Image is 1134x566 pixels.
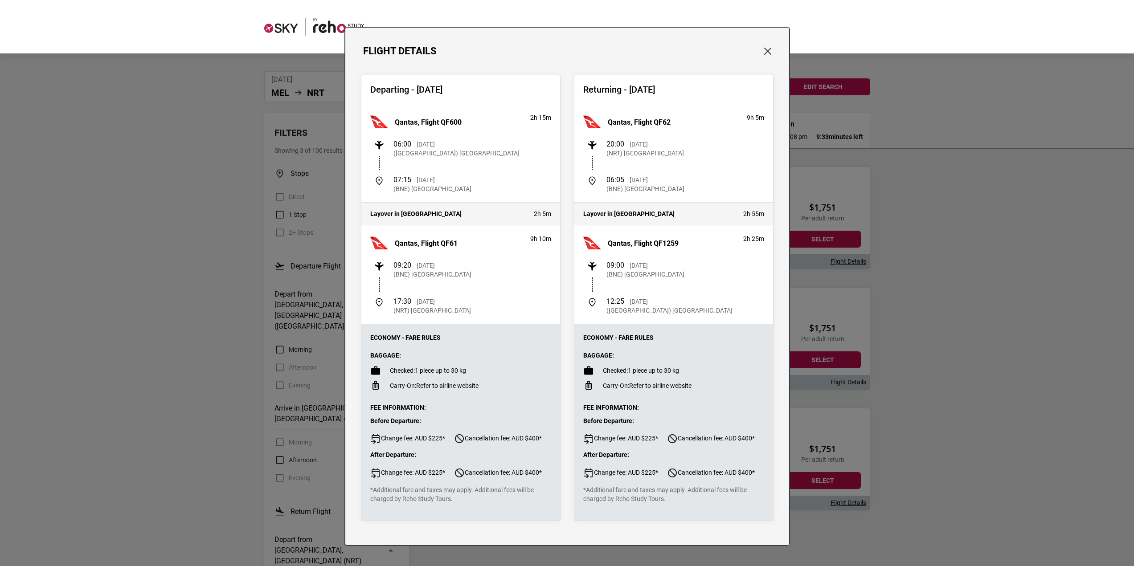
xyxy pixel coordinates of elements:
[363,45,437,57] h1: Flight Details
[667,433,755,444] span: Cancellation fee: AUD $400*
[762,45,774,57] button: Close
[606,140,624,148] span: 20:00
[370,468,445,478] span: Change fee: AUD $225*
[743,234,764,243] p: 2h 25m
[534,209,551,218] p: 2h 5m
[630,261,648,270] p: [DATE]
[393,297,411,305] span: 17:30
[370,234,388,252] img: Qantas
[606,149,684,158] p: (NRT) [GEOGRAPHIC_DATA]
[606,297,624,305] span: 12:25
[417,261,435,270] p: [DATE]
[606,306,733,315] p: ([GEOGRAPHIC_DATA]) [GEOGRAPHIC_DATA]
[606,175,624,184] span: 06:05
[417,140,435,149] p: [DATE]
[583,113,601,131] img: Qantas
[370,417,421,424] strong: Before Departure:
[743,209,764,218] p: 2h 55m
[393,149,520,158] p: ([GEOGRAPHIC_DATA]) [GEOGRAPHIC_DATA]
[530,113,551,122] p: 2h 15m
[395,118,462,126] h3: Qantas, Flight QF600
[393,140,411,148] span: 06:00
[603,366,679,375] p: 1 piece up to 30 kg
[370,485,551,503] p: *Additional fare and taxes may apply. Additional fees will be charged by Reho Study Tours.
[630,140,648,149] p: [DATE]
[583,485,764,503] p: *Additional fare and taxes may apply. Additional fees will be charged by Reho Study Tours.
[583,234,601,252] img: Qantas
[454,433,542,444] span: Cancellation fee: AUD $400*
[370,333,551,342] p: Economy - Fare Rules
[417,297,435,306] p: [DATE]
[390,382,416,389] span: Carry-On:
[583,210,734,218] h4: Layover in [GEOGRAPHIC_DATA]
[603,381,692,390] p: Refer to airline website
[370,404,426,411] strong: Fee Information:
[603,382,629,389] span: Carry-On:
[370,84,551,95] h2: Departing - [DATE]
[370,451,416,458] strong: After Departure:
[393,261,411,269] span: 09:20
[606,270,684,279] p: (BNE) [GEOGRAPHIC_DATA]
[630,175,648,184] p: [DATE]
[417,175,435,184] p: [DATE]
[390,367,415,374] span: Checked:
[747,113,764,122] p: 9h 5m
[583,417,634,424] strong: Before Departure:
[583,468,658,478] span: Change fee: AUD $225*
[370,433,445,444] span: Change fee: AUD $225*
[667,468,755,478] span: Cancellation fee: AUD $400*
[583,333,764,342] p: Economy - Fare Rules
[393,306,471,315] p: (NRT) [GEOGRAPHIC_DATA]
[390,366,466,375] p: 1 piece up to 30 kg
[583,84,764,95] h2: Returning - [DATE]
[630,297,648,306] p: [DATE]
[393,270,471,279] p: (BNE) [GEOGRAPHIC_DATA]
[370,352,401,359] strong: Baggage:
[583,433,658,444] span: Change fee: AUD $225*
[530,234,551,243] p: 9h 10m
[370,210,525,218] h4: Layover in [GEOGRAPHIC_DATA]
[395,239,458,248] h3: Qantas, Flight QF61
[583,352,614,359] strong: Baggage:
[608,118,671,126] h3: Qantas, Flight QF62
[393,175,411,184] span: 07:15
[583,404,639,411] strong: Fee Information:
[608,239,679,248] h3: Qantas, Flight QF1259
[370,113,388,131] img: Qantas
[583,451,629,458] strong: After Departure:
[390,381,479,390] p: Refer to airline website
[606,184,684,193] p: (BNE) [GEOGRAPHIC_DATA]
[393,184,471,193] p: (BNE) [GEOGRAPHIC_DATA]
[454,468,542,478] span: Cancellation fee: AUD $400*
[603,367,628,374] span: Checked:
[606,261,624,269] span: 09:00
